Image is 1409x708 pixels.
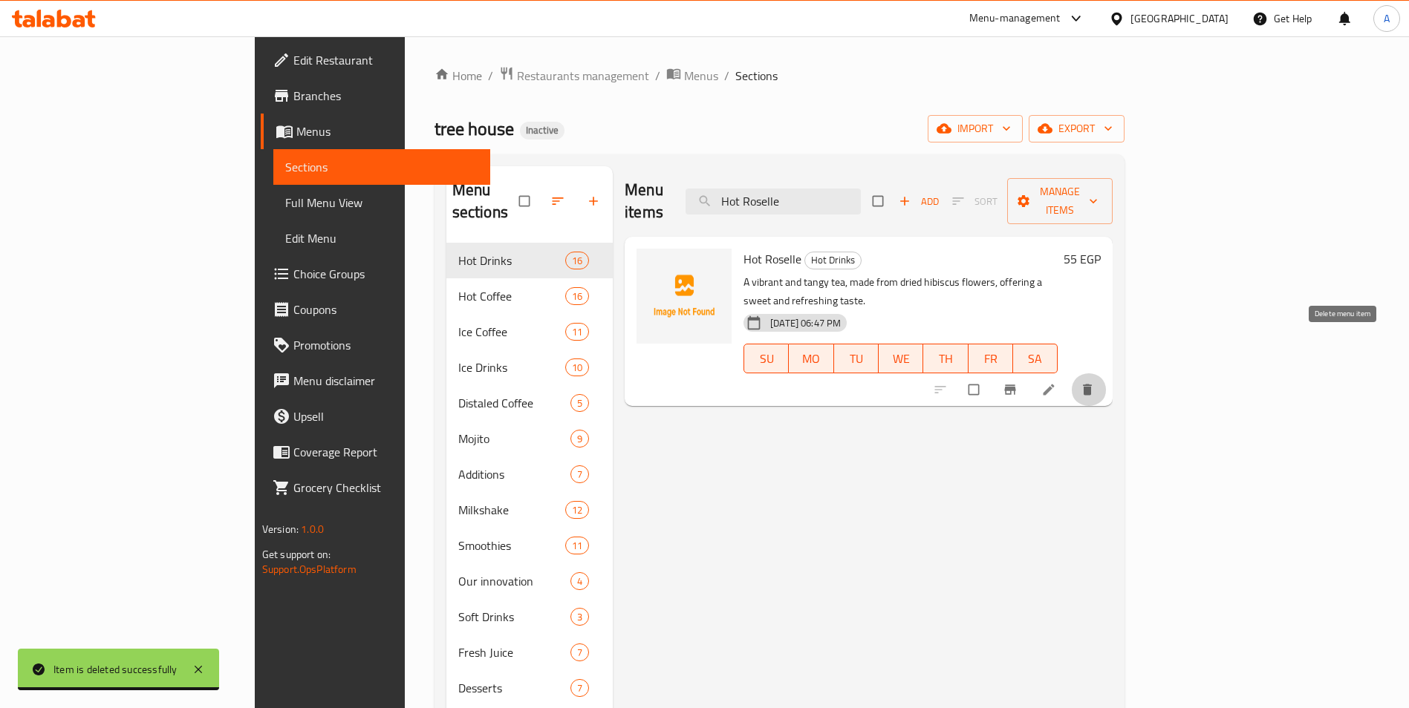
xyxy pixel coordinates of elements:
li: / [488,67,493,85]
a: Edit Restaurant [261,42,490,78]
span: Smoothies [458,537,565,554]
div: Hot Coffee [458,287,565,305]
button: import [928,115,1023,142]
button: TU [834,344,879,373]
span: Manage items [1019,183,1101,220]
div: Ice Drinks10 [446,350,613,385]
p: A vibrant and tangy tea, made from dried hibiscus flowers, offering a sweet and refreshing taste. [743,273,1058,310]
span: 16 [566,289,588,304]
span: Fresh Juice [458,643,570,661]
div: Hot Drinks16 [446,243,613,278]
span: 16 [566,254,588,268]
div: items [565,323,589,341]
span: Select to update [960,376,991,404]
div: Smoothies11 [446,528,613,563]
div: items [565,537,589,554]
a: Restaurants management [499,66,649,85]
div: Our innovation4 [446,563,613,599]
button: FR [969,344,1013,373]
span: Add [899,193,939,210]
button: Branch-specific-item [994,373,1029,406]
div: items [570,679,589,697]
span: Hot Drinks [458,252,565,269]
a: Support.OpsPlatform [262,560,357,579]
span: Sections [735,67,778,85]
span: Edit Restaurant [293,51,478,69]
div: [GEOGRAPHIC_DATA] [1130,10,1229,27]
span: Coupons [293,301,478,318]
li: / [724,67,729,85]
span: FR [974,348,1007,370]
div: Distaled Coffee5 [446,385,613,421]
span: Menu disclaimer [293,372,478,390]
span: Additions [458,465,570,483]
div: Ice Coffee11 [446,314,613,350]
input: search [686,189,861,214]
span: Ice Drinks [458,358,565,376]
button: TH [923,344,968,373]
div: Item is deleted successfully [53,661,178,678]
span: export [1041,119,1113,138]
span: Menus [684,67,718,85]
span: Distaled Coffee [458,394,570,412]
span: Our innovation [458,572,570,590]
a: Edit Menu [273,220,490,256]
span: 11 [566,325,588,339]
span: 11 [566,539,588,553]
span: Promotions [293,336,478,354]
span: Edit Menu [285,229,478,247]
span: TU [840,348,873,370]
h6: 55 EGP [1064,249,1101,269]
a: Full Menu View [273,185,490,220]
span: Add item [895,190,943,213]
span: Mojito [458,430,570,448]
button: WE [879,344,923,373]
span: tree house [435,112,514,145]
div: Desserts7 [446,670,613,706]
span: 10 [566,361,588,375]
li: / [655,67,660,85]
a: Edit menu item [1041,382,1059,397]
div: Soft Drinks3 [446,599,613,635]
div: items [570,643,589,661]
span: Upsell [293,407,478,425]
nav: breadcrumb [435,66,1125,85]
div: items [565,287,589,305]
div: items [565,501,589,519]
span: A [1384,10,1390,27]
a: Grocery Checklist [261,470,490,505]
a: Branches [261,78,490,114]
div: Menu-management [969,10,1061,27]
div: items [570,608,589,626]
span: Inactive [520,124,564,137]
a: Sections [273,149,490,185]
a: Coverage Report [261,434,490,470]
button: delete [1071,373,1107,406]
span: Desserts [458,679,570,697]
span: [DATE] 06:47 PM [764,316,847,330]
span: Hot Drinks [805,252,861,269]
span: Menus [296,122,478,140]
span: 5 [571,396,588,410]
div: Milkshake12 [446,492,613,528]
div: items [570,465,589,483]
div: items [570,430,589,448]
a: Upsell [261,399,490,434]
button: export [1029,115,1125,142]
a: Choice Groups [261,256,490,292]
div: Inactive [520,122,564,140]
span: SA [1019,348,1052,370]
span: 4 [571,574,588,589]
button: Add [895,190,943,213]
span: WE [885,348,917,370]
a: Menus [666,66,718,85]
span: import [940,119,1011,138]
div: Ice Coffee [458,323,565,341]
span: SU [750,348,783,370]
span: Full Menu View [285,194,478,212]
